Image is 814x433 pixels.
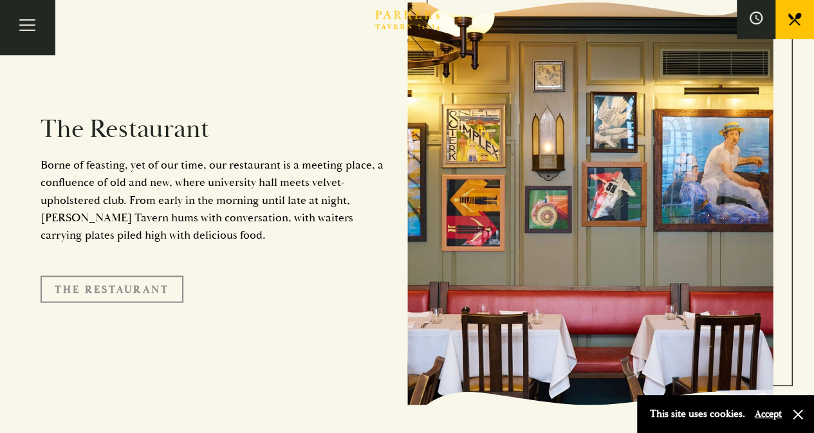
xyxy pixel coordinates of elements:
a: The Restaurant [41,275,183,302]
button: Accept [755,408,782,420]
p: This site uses cookies. [650,405,745,423]
p: Borne of feasting, yet of our time, our restaurant is a meeting place, a confluence of old and ne... [41,156,388,243]
button: Close and accept [791,408,804,421]
h2: The Restaurant [41,114,388,145]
